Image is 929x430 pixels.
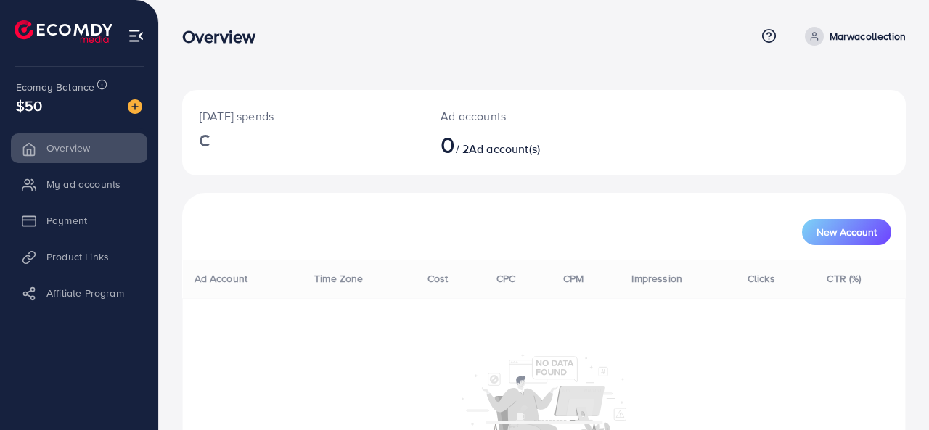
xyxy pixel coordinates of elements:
img: image [128,99,142,114]
h3: Overview [182,26,267,47]
h2: / 2 [441,131,586,158]
span: 0 [441,128,455,161]
img: menu [128,28,144,44]
span: Ad account(s) [469,141,540,157]
button: New Account [802,219,891,245]
p: [DATE] spends [200,107,406,125]
img: logo [15,20,112,43]
p: Marwacollection [830,28,906,45]
span: New Account [817,227,877,237]
span: Ecomdy Balance [16,80,94,94]
span: $50 [16,95,42,116]
a: Marwacollection [799,27,906,46]
p: Ad accounts [441,107,586,125]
